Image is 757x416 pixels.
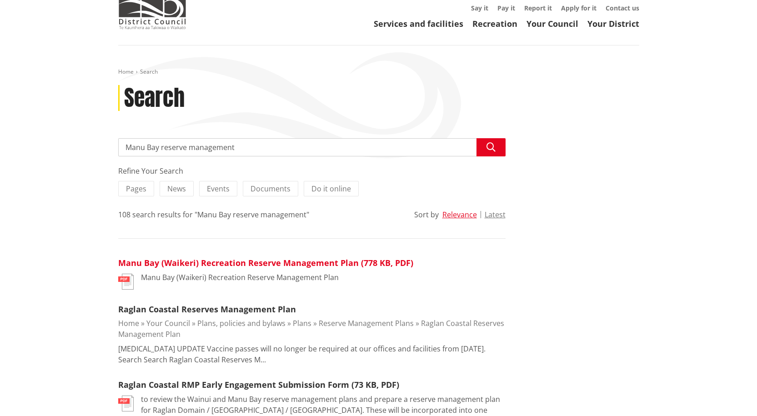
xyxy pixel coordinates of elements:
[118,318,139,328] a: Home
[311,184,351,194] span: Do it online
[118,343,506,365] p: [MEDICAL_DATA] UPDATE Vaccine passes will no longer be required at our offices and facilities fro...
[561,4,597,12] a: Apply for it
[497,4,515,12] a: Pay it
[118,165,506,176] div: Refine Your Search
[146,318,190,328] a: Your Council
[374,18,463,29] a: Services and facilities
[587,18,639,29] a: Your District
[167,184,186,194] span: News
[485,211,506,219] button: Latest
[118,274,134,290] img: document-pdf.svg
[715,378,748,411] iframe: Messenger Launcher
[118,138,506,156] input: Search input
[524,4,552,12] a: Report it
[207,184,230,194] span: Events
[118,396,134,411] img: document-pdf.svg
[118,318,504,339] a: Raglan Coastal Reserves Management Plan
[442,211,477,219] button: Relevance
[118,68,134,75] a: Home
[251,184,291,194] span: Documents
[118,257,413,268] a: Manu Bay (Waikeri) Recreation Reserve Management Plan (778 KB, PDF)
[472,18,517,29] a: Recreation
[141,272,339,283] p: Manu Bay (Waikeri) Recreation Reserve Management Plan
[471,4,488,12] a: Say it
[126,184,146,194] span: Pages
[293,318,311,328] a: Plans
[118,304,296,315] a: Raglan Coastal Reserves Management Plan
[414,209,439,220] div: Sort by
[606,4,639,12] a: Contact us
[526,18,578,29] a: Your Council
[118,209,309,220] div: 108 search results for "Manu Bay reserve management"
[319,318,414,328] a: Reserve Management Plans
[118,379,399,390] a: Raglan Coastal RMP Early Engagement Submission Form (73 KB, PDF)
[118,68,639,76] nav: breadcrumb
[140,68,158,75] span: Search
[197,318,286,328] a: Plans, policies and bylaws
[124,85,185,111] h1: Search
